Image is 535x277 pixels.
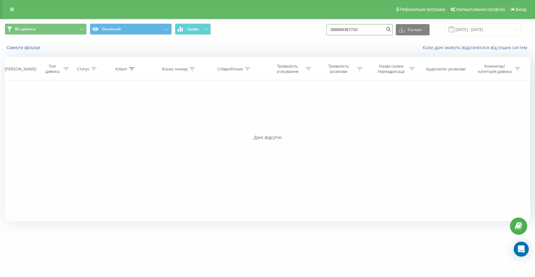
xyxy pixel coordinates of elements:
span: Реферальна програма [400,7,446,12]
button: Всі дзвінки [5,23,87,35]
div: [PERSON_NAME] [5,66,36,72]
button: Скинути фільтри [5,45,43,50]
button: Експорт [396,24,430,35]
div: Аудіозапис розмови [426,66,466,72]
span: Графік [187,27,199,31]
div: Тип дзвінка [43,64,62,74]
input: Пошук за номером [326,24,393,35]
div: Бізнес номер [162,66,188,72]
span: Налаштування профілю [456,7,505,12]
a: Коли дані можуть відрізнятися вiд інших систем [423,44,530,50]
span: Вихід [516,7,527,12]
button: Основний [90,23,172,35]
button: Графік [175,23,211,35]
div: Коментар/категорія дзвінка [476,64,513,74]
div: Статус [77,66,89,72]
div: Назва схеми переадресації [374,64,408,74]
div: Клієнт [115,66,127,72]
div: Дані відсутні [5,134,530,141]
span: Всі дзвінки [15,27,36,32]
div: Співробітник [217,66,243,72]
div: Open Intercom Messenger [514,242,529,257]
div: Тривалість розмови [322,64,355,74]
div: Тривалість очікування [271,64,304,74]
